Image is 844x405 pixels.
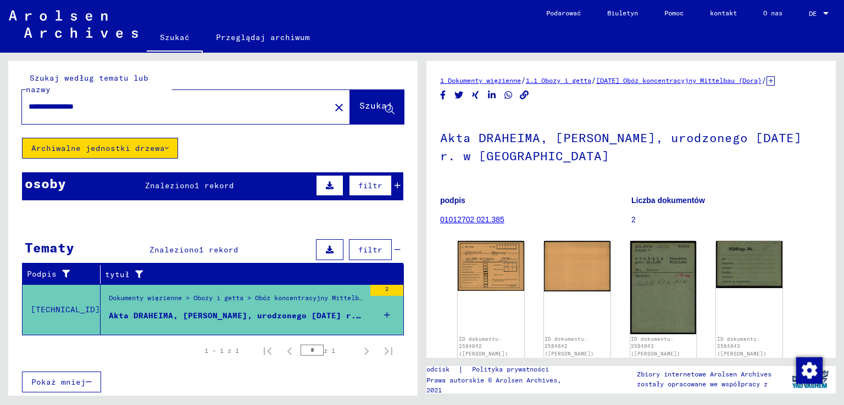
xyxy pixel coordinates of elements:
[630,241,697,334] img: 001.jpg
[195,181,234,190] font: 1 rekord
[637,380,768,388] font: zostały opracowane we współpracy z
[607,9,638,17] font: Biuletyn
[458,364,463,374] font: |
[216,32,310,42] font: Przeglądaj archiwum
[790,365,831,393] img: yv_logo.png
[458,241,524,291] img: 001.jpg
[762,75,767,85] font: /
[440,215,504,224] a: 01012702 021.385
[440,196,465,205] font: podpis
[440,76,521,85] a: 1 Dokumenty więzienne
[27,266,103,283] div: Podpis
[147,24,203,53] a: Szukać
[631,215,636,224] font: 2
[716,241,782,288] img: 002.jpg
[31,143,165,153] font: Archiwalne jednostki drzewa
[486,88,498,102] button: Udostępnij na LinkedIn
[109,311,455,320] font: Akta DRAHEIMA, [PERSON_NAME], urodzonego [DATE] r. w [GEOGRAPHIC_DATA]
[203,24,323,50] a: Przeglądaj archiwum
[328,96,350,118] button: Jasne
[546,9,581,17] font: Podarować
[385,285,388,292] font: 2
[105,266,393,283] div: tytuł
[631,196,705,205] font: Liczba dokumentów
[324,346,335,355] font: z 1
[9,10,138,38] img: Arolsen_neg.svg
[664,9,684,17] font: Pomoc
[332,101,346,114] mat-icon: close
[25,175,66,192] font: osoby
[463,364,562,375] a: Polityka prywatności
[503,88,514,102] button: Udostępnij na WhatsAppie
[145,181,195,190] font: Znaleziono
[22,372,101,392] button: Pokaż mniej
[637,370,771,378] font: Zbiory internetowe Arolsen Archives
[257,340,279,362] button: Pierwsza strona
[596,76,762,85] a: [DATE] Obóz koncentracyjny Mittelbau (Dora)
[27,269,57,279] font: Podpis
[717,336,767,357] a: ID dokumentu: 2584843 ([PERSON_NAME])
[472,365,549,373] font: Polityka prywatności
[31,305,100,314] font: [TECHNICAL_ID]
[26,73,148,94] font: Szukaj według tematu lub nazwy
[459,336,508,357] a: ID dokumentu: 2584842 ([PERSON_NAME])
[591,75,596,85] font: /
[521,75,526,85] font: /
[631,336,680,357] a: ID dokumentu: 2584843 ([PERSON_NAME])
[544,241,610,291] img: 002.jpg
[710,9,737,17] font: kontakt
[545,336,594,357] a: ID dokumentu: 2584842 ([PERSON_NAME])
[426,365,449,373] font: odcisk
[279,340,301,362] button: Poprzednia strona
[377,340,399,362] button: Ostatnia strona
[796,357,823,384] img: Zmiana zgody
[356,340,377,362] button: Następna strona
[350,90,404,124] button: Szukaj
[358,181,382,190] font: filtr
[105,269,130,279] font: tytuł
[437,88,449,102] button: Udostępnij na Facebooku
[204,346,239,355] font: 1 – 1 z 1
[526,76,591,85] a: 1.1 Obozy i getta
[358,245,382,255] font: filtr
[160,32,190,42] font: Szukać
[349,175,392,196] button: filtr
[809,9,817,18] font: DE
[31,377,86,387] font: Pokaż mniej
[519,88,530,102] button: Kopiuj link
[349,239,392,260] button: filtr
[426,376,561,394] font: Prawa autorskie © Arolsen Archives, 2021
[426,364,458,375] a: odcisk
[440,130,802,164] font: Akta DRAHEIMA, [PERSON_NAME], urodzonego [DATE] r. w [GEOGRAPHIC_DATA]
[763,9,782,17] font: O nas
[359,100,392,111] font: Szukaj
[22,138,178,159] button: Archiwalne jednostki drzewa
[470,88,481,102] button: Udostępnij na Xing
[453,88,465,102] button: Udostępnij na Twitterze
